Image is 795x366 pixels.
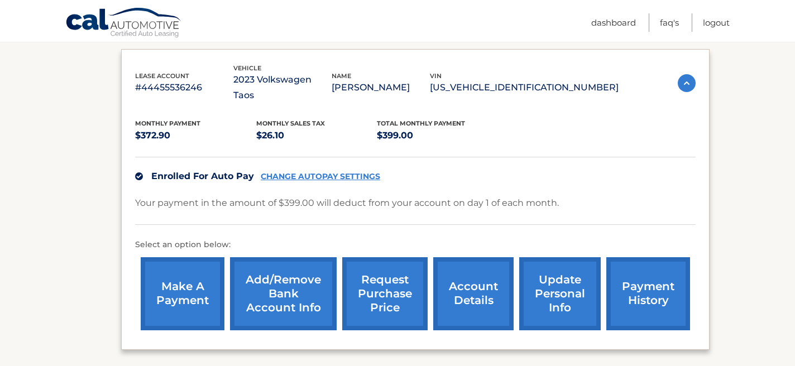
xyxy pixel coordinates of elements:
a: request purchase price [342,257,428,330]
a: update personal info [519,257,601,330]
p: $399.00 [377,128,498,143]
p: 2023 Volkswagen Taos [233,72,332,103]
a: Add/Remove bank account info [230,257,337,330]
p: #44455536246 [135,80,233,95]
a: payment history [606,257,690,330]
p: $372.90 [135,128,256,143]
span: vehicle [233,64,261,72]
span: Total Monthly Payment [377,119,465,127]
a: CHANGE AUTOPAY SETTINGS [261,172,380,181]
span: vin [430,72,442,80]
span: Monthly sales Tax [256,119,325,127]
a: make a payment [141,257,224,330]
a: account details [433,257,514,330]
p: [US_VEHICLE_IDENTIFICATION_NUMBER] [430,80,619,95]
a: Dashboard [591,13,636,32]
a: FAQ's [660,13,679,32]
p: [PERSON_NAME] [332,80,430,95]
img: accordion-active.svg [678,74,696,92]
p: Your payment in the amount of $399.00 will deduct from your account on day 1 of each month. [135,195,559,211]
a: Logout [703,13,730,32]
p: Select an option below: [135,238,696,252]
img: check.svg [135,172,143,180]
a: Cal Automotive [65,7,183,40]
span: Enrolled For Auto Pay [151,171,254,181]
p: $26.10 [256,128,377,143]
span: Monthly Payment [135,119,200,127]
span: lease account [135,72,189,80]
span: name [332,72,351,80]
